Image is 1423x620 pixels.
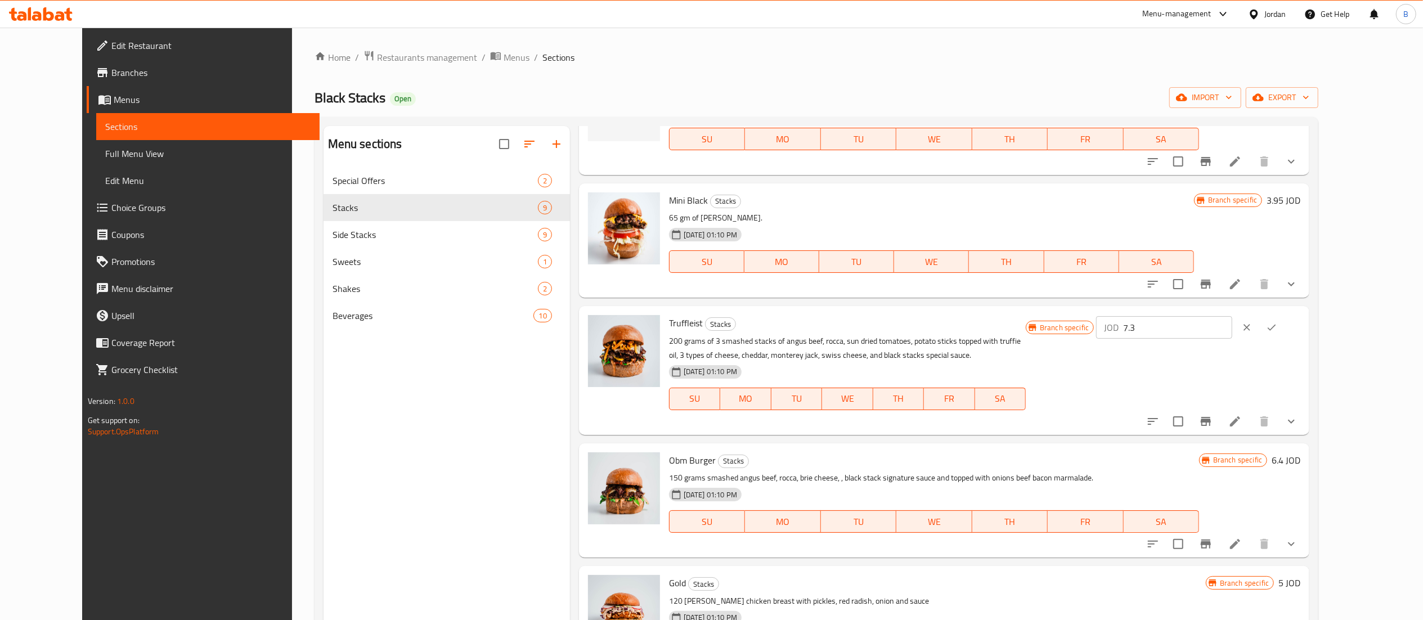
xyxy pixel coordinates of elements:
p: 65 gm of [PERSON_NAME]. [669,211,1194,225]
span: SU [674,390,716,407]
div: items [538,201,552,214]
svg: Show Choices [1285,415,1298,428]
span: SU [674,131,740,147]
div: items [538,174,552,187]
span: Edit Menu [105,174,311,187]
span: TH [977,131,1043,147]
button: delete [1251,271,1278,298]
button: show more [1278,408,1305,435]
span: 9 [538,203,551,213]
span: Coverage Report [111,336,311,349]
button: Add section [543,131,570,158]
button: TH [972,128,1048,150]
span: [DATE] 01:10 PM [679,230,742,240]
span: 1 [538,257,551,267]
button: SA [1119,250,1194,273]
span: WE [901,514,967,530]
span: SU [674,514,740,530]
span: SA [980,390,1021,407]
svg: Show Choices [1285,277,1298,291]
a: Edit Restaurant [87,32,320,59]
p: 120 [PERSON_NAME] chicken breast with pickles, red radish, onion and sauce [669,594,1206,608]
button: Branch-specific-item [1192,531,1219,558]
span: WE [827,390,868,407]
span: Gold [669,574,686,591]
a: Edit menu item [1228,155,1242,168]
div: Side Stacks [333,228,538,241]
div: Beverages10 [324,302,570,329]
button: MO [720,388,771,410]
span: 9 [538,230,551,240]
button: FR [1044,250,1119,273]
span: Grocery Checklist [111,363,311,376]
div: Menu-management [1142,7,1211,21]
span: Edit Restaurant [111,39,311,52]
span: Branch specific [1215,578,1273,588]
button: show more [1278,271,1305,298]
li: / [534,51,538,64]
div: Jordan [1264,8,1286,20]
div: Sweets1 [324,248,570,275]
li: / [355,51,359,64]
span: Special Offers [333,174,538,187]
span: Sweets [333,255,538,268]
nav: breadcrumb [315,50,1319,65]
svg: Show Choices [1285,537,1298,551]
button: sort-choices [1139,531,1166,558]
span: Branch specific [1204,195,1262,205]
a: Edit menu item [1228,537,1242,551]
h6: 6.4 JOD [1272,452,1300,468]
span: Branch specific [1035,322,1093,333]
a: Restaurants management [363,50,477,65]
a: Menus [87,86,320,113]
button: ok [1259,315,1284,340]
button: show more [1278,148,1305,175]
span: WE [901,131,967,147]
a: Coverage Report [87,329,320,356]
button: SA [975,388,1026,410]
span: MO [749,514,816,530]
button: WE [894,250,969,273]
li: / [482,51,486,64]
span: B [1403,8,1408,20]
span: SA [1128,131,1195,147]
button: delete [1251,531,1278,558]
span: Select to update [1166,410,1190,433]
button: MO [745,510,820,533]
span: Stacks [719,455,748,468]
div: items [533,309,551,322]
h2: Menu sections [328,136,402,152]
a: Edit Menu [96,167,320,194]
span: Get support on: [88,413,140,428]
span: MO [749,254,815,270]
button: MO [745,128,820,150]
span: TU [825,514,892,530]
a: Coupons [87,221,320,248]
span: MO [725,390,766,407]
button: sort-choices [1139,408,1166,435]
button: FR [924,388,975,410]
a: Promotions [87,248,320,275]
span: Branch specific [1209,455,1267,465]
button: TU [819,250,894,273]
button: sort-choices [1139,148,1166,175]
span: export [1255,91,1309,105]
button: FR [1048,510,1123,533]
div: items [538,228,552,241]
button: TU [821,510,896,533]
div: Stacks [333,201,538,214]
a: Home [315,51,351,64]
button: SA [1124,128,1199,150]
span: Black Stacks [315,85,385,110]
button: Branch-specific-item [1192,408,1219,435]
span: SA [1128,514,1195,530]
span: Stacks [706,318,735,331]
button: FR [1048,128,1123,150]
span: 10 [534,311,551,321]
a: Upsell [87,302,320,329]
span: Full Menu View [105,147,311,160]
button: SU [669,388,720,410]
span: Version: [88,394,115,408]
h6: 5 JOD [1278,575,1300,591]
span: TU [825,131,892,147]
